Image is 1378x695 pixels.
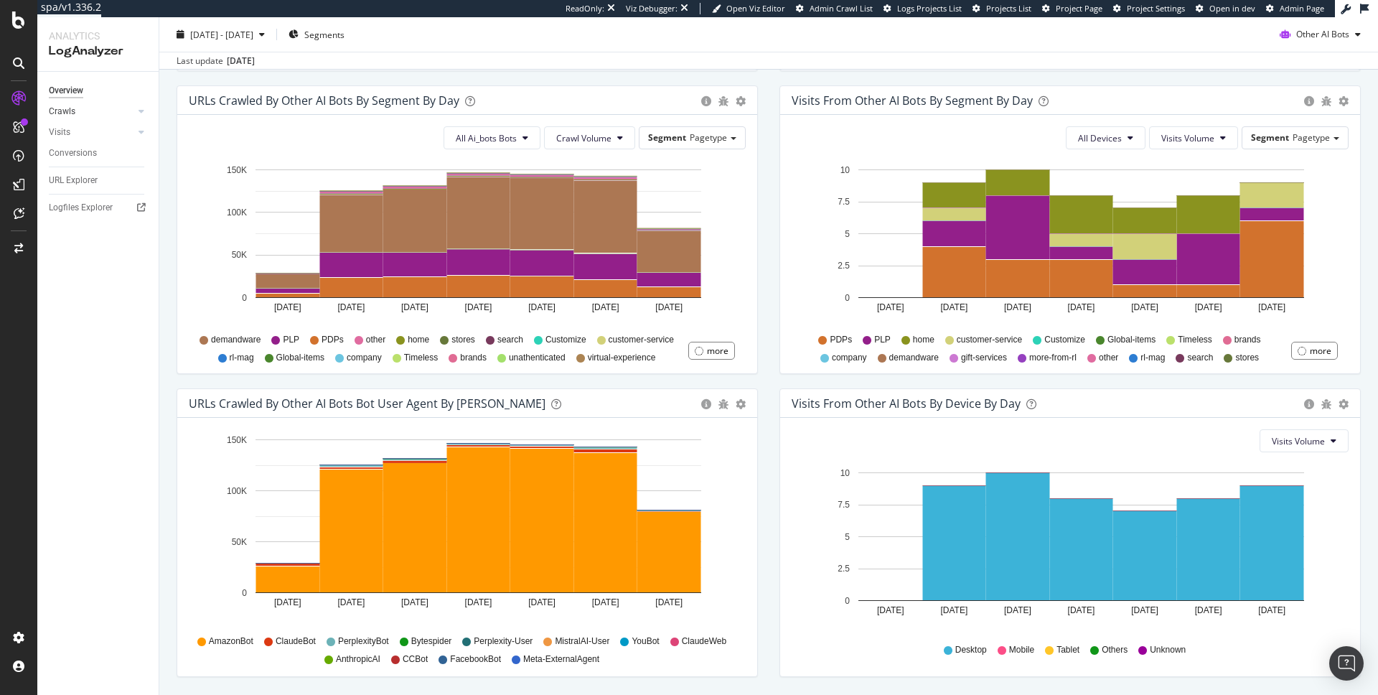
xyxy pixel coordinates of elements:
[655,302,683,312] text: [DATE]
[403,653,428,666] span: CCBot
[592,597,619,607] text: [DATE]
[232,251,247,261] text: 50K
[1272,435,1325,447] span: Visits Volume
[1195,302,1222,312] text: [DATE]
[1102,644,1128,656] span: Others
[556,132,611,144] span: Crawl Volume
[712,3,785,14] a: Open Viz Editor
[845,293,850,303] text: 0
[1304,96,1314,106] div: circle-info
[792,93,1033,108] div: Visits from Other AI Bots By Segment By Day
[830,334,852,346] span: PDPs
[1068,605,1095,615] text: [DATE]
[189,396,545,411] div: URLs Crawled by Other AI Bots bot User Agent By [PERSON_NAME]
[592,302,619,312] text: [DATE]
[528,597,556,607] text: [DATE]
[49,43,147,60] div: LogAnalyzer
[1107,334,1156,346] span: Global-items
[444,126,540,149] button: All Ai_bots Bots
[648,131,686,144] span: Segment
[411,635,452,648] span: Bytespider
[1209,3,1255,14] span: Open in dev
[366,334,385,346] span: other
[1009,644,1034,656] span: Mobile
[1235,352,1259,364] span: stores
[655,597,683,607] text: [DATE]
[336,653,380,666] span: AnthropicAI
[555,635,609,648] span: MistralAI-User
[189,429,746,629] svg: A chart.
[1149,126,1238,149] button: Visits Volume
[1266,3,1324,14] a: Admin Page
[961,352,1007,364] span: gift-services
[408,334,429,346] span: home
[49,173,149,188] a: URL Explorer
[1280,3,1324,14] span: Admin Page
[845,596,850,606] text: 0
[528,302,556,312] text: [DATE]
[701,399,711,409] div: circle-info
[838,197,850,207] text: 7.5
[227,207,247,218] text: 100K
[1321,96,1331,106] div: bug
[1339,399,1349,409] div: gear
[1304,399,1314,409] div: circle-info
[877,302,904,312] text: [DATE]
[274,302,301,312] text: [DATE]
[792,464,1349,630] svg: A chart.
[940,605,967,615] text: [DATE]
[227,486,247,496] text: 100K
[796,3,873,14] a: Admin Crawl List
[497,334,523,346] span: search
[1195,605,1222,615] text: [DATE]
[1068,302,1095,312] text: [DATE]
[404,352,439,364] span: Timeless
[230,352,254,364] span: rl-mag
[401,597,428,607] text: [DATE]
[1161,132,1214,144] span: Visits Volume
[1004,302,1031,312] text: [DATE]
[456,132,517,144] span: All Ai_bots Bots
[49,125,134,140] a: Visits
[838,564,850,574] text: 2.5
[845,532,850,542] text: 5
[227,55,255,67] div: [DATE]
[49,29,147,43] div: Analytics
[523,653,599,666] span: Meta-ExternalAgent
[347,352,382,364] span: company
[177,55,255,67] div: Last update
[1131,302,1158,312] text: [DATE]
[889,352,939,364] span: demandware
[465,302,492,312] text: [DATE]
[736,96,746,106] div: gear
[682,635,726,648] span: ClaudeWeb
[1078,132,1122,144] span: All Devices
[792,161,1349,327] svg: A chart.
[874,334,891,346] span: PLP
[1140,352,1165,364] span: rl-mag
[1131,605,1158,615] text: [DATE]
[227,165,247,175] text: 150K
[940,302,967,312] text: [DATE]
[1339,96,1349,106] div: gear
[986,3,1031,14] span: Projects List
[690,131,727,144] span: Pagetype
[972,3,1031,14] a: Projects List
[955,644,987,656] span: Desktop
[283,23,350,46] button: Segments
[276,635,316,648] span: ClaudeBot
[957,334,1022,346] span: customer-service
[1004,605,1031,615] text: [DATE]
[883,3,962,14] a: Logs Projects List
[913,334,934,346] span: home
[632,635,659,648] span: YouBot
[337,597,365,607] text: [DATE]
[189,161,746,327] svg: A chart.
[838,261,850,271] text: 2.5
[1321,399,1331,409] div: bug
[566,3,604,14] div: ReadOnly:
[304,28,344,40] span: Segments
